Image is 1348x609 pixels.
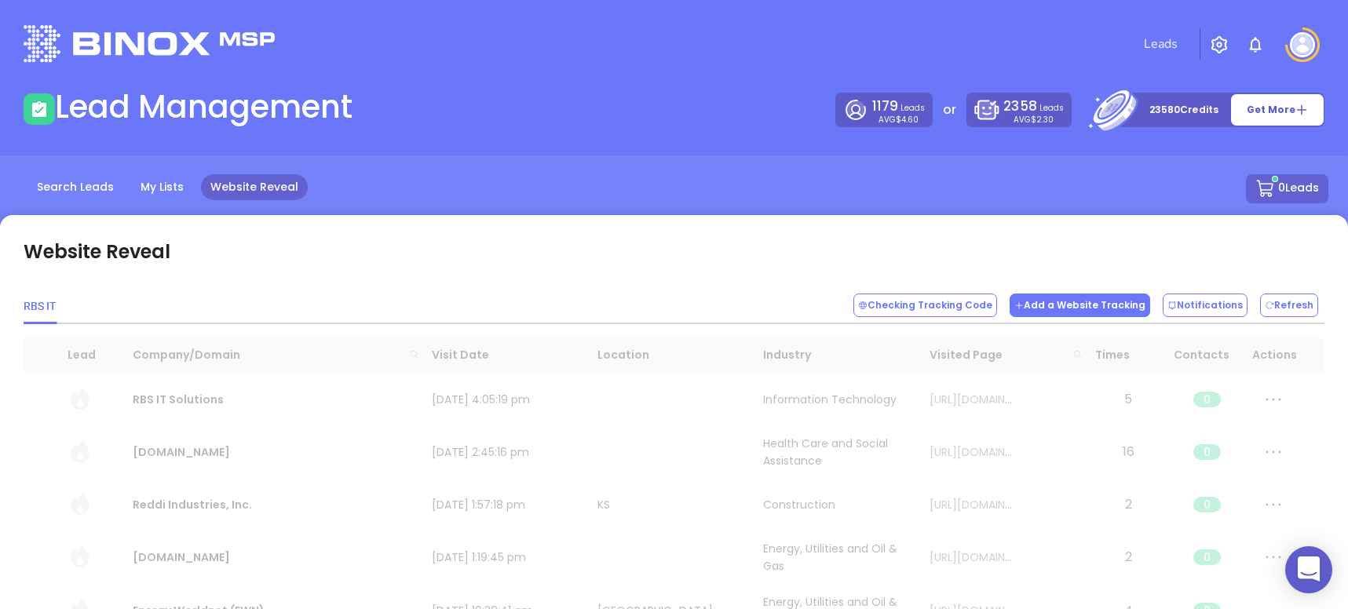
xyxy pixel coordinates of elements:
button: Checking Tracking Code [853,294,997,317]
span: $2.30 [1031,114,1054,126]
button: Notifications [1163,294,1248,317]
p: AVG [879,116,919,123]
span: $4.60 [896,114,919,126]
p: Website Reveal [24,238,170,266]
a: Leads [1138,28,1184,60]
button: Refresh [1260,294,1318,317]
img: iconSetting [1210,35,1229,54]
a: Search Leads [27,174,123,200]
div: RBS IT [24,297,56,315]
p: 23580 Credits [1149,102,1218,118]
p: Leads [1003,97,1063,116]
a: My Lists [131,174,193,200]
span: 1179 [872,97,898,115]
button: 0Leads [1246,174,1328,203]
span: 2358 [1003,97,1036,115]
a: Website Reveal [201,174,308,200]
img: user [1290,32,1315,57]
button: Add a Website Tracking [1010,294,1150,317]
p: Leads [872,97,925,116]
p: or [943,100,956,119]
img: logo [24,25,275,62]
img: iconNotification [1246,35,1265,54]
button: Get More [1230,93,1324,126]
p: AVG [1014,116,1054,123]
h1: Lead Management [55,88,353,126]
